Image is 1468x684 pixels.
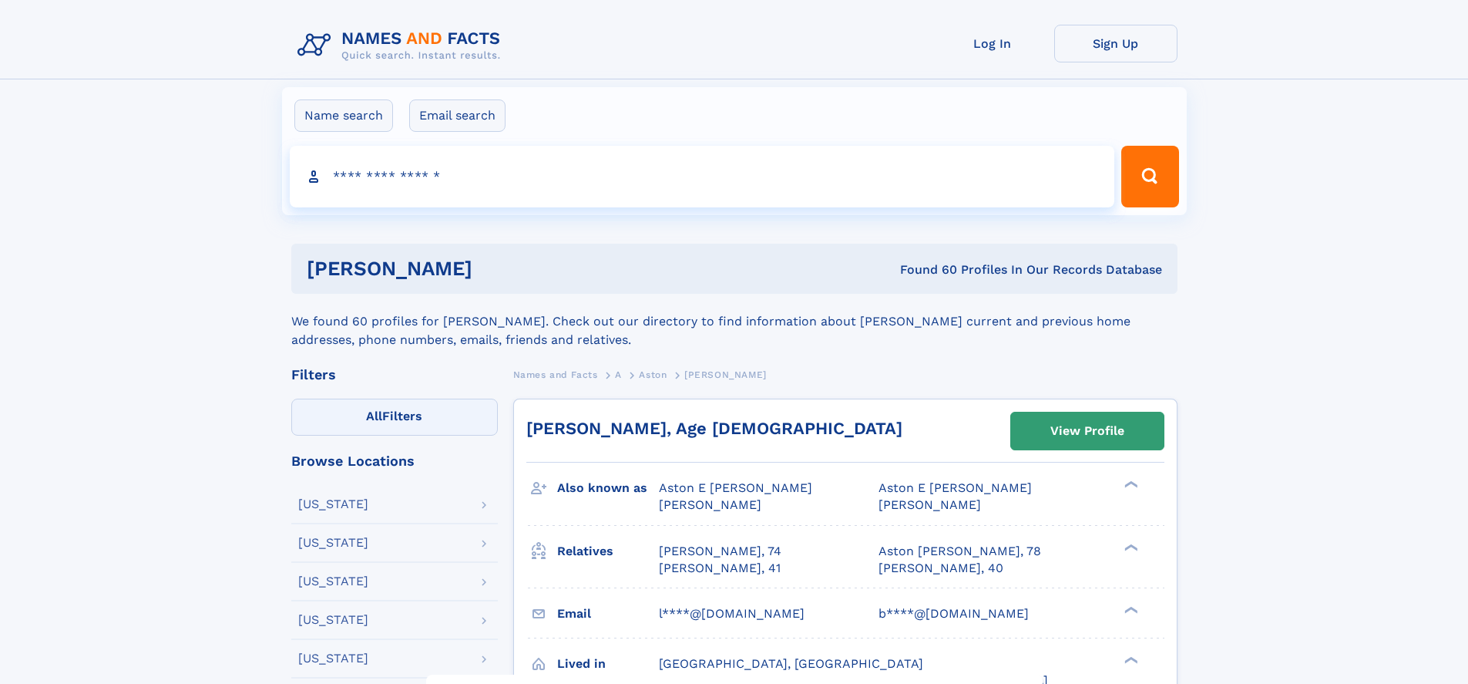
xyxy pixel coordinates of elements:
div: View Profile [1050,413,1124,449]
a: Sign Up [1054,25,1177,62]
label: Filters [291,399,498,436]
a: [PERSON_NAME], 40 [878,560,1003,577]
button: Search Button [1121,146,1178,207]
h3: Relatives [557,538,659,564]
div: ❯ [1120,542,1139,552]
span: [PERSON_NAME] [684,369,767,380]
div: Filters [291,368,498,382]
div: Browse Locations [291,454,498,468]
div: We found 60 profiles for [PERSON_NAME]. Check out our directory to find information about [PERSON... [291,294,1177,349]
h3: Email [557,601,659,627]
div: [US_STATE] [298,614,368,626]
label: Name search [294,99,393,132]
div: [US_STATE] [298,575,368,588]
span: Aston [639,369,667,380]
a: View Profile [1011,413,1164,450]
a: Log In [931,25,1054,62]
label: Email search [409,99,506,132]
span: Aston E [PERSON_NAME] [878,480,1032,495]
a: [PERSON_NAME], 41 [659,560,781,577]
a: [PERSON_NAME], Age [DEMOGRAPHIC_DATA] [526,419,902,438]
span: [GEOGRAPHIC_DATA], [GEOGRAPHIC_DATA] [659,656,923,671]
img: Logo Names and Facts [291,25,513,66]
span: A [615,369,622,380]
span: [PERSON_NAME] [659,497,761,512]
h3: Also known as [557,475,659,501]
div: [US_STATE] [298,498,368,510]
a: [PERSON_NAME], 74 [659,543,781,560]
input: search input [290,146,1115,207]
a: Aston [639,365,667,384]
div: [US_STATE] [298,537,368,549]
a: Aston [PERSON_NAME], 78 [878,543,1041,560]
div: [US_STATE] [298,652,368,665]
div: ❯ [1120,605,1139,615]
a: Names and Facts [513,365,598,384]
div: Found 60 Profiles In Our Records Database [686,261,1162,278]
h3: Lived in [557,651,659,677]
div: ❯ [1120,655,1139,665]
div: ❯ [1120,480,1139,490]
h1: [PERSON_NAME] [307,259,687,278]
span: [PERSON_NAME] [878,497,981,512]
span: All [366,409,382,423]
span: Aston E [PERSON_NAME] [659,480,812,495]
a: A [615,365,622,384]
